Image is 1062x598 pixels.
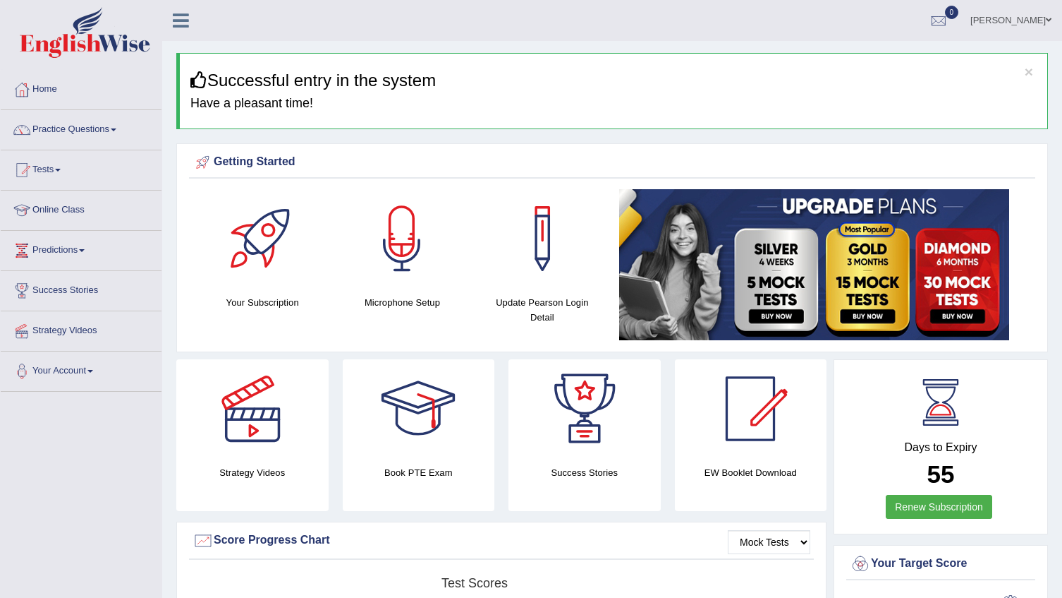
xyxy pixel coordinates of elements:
span: 0 [945,6,959,19]
h4: Microphone Setup [339,295,465,310]
a: Tests [1,150,161,186]
a: Online Class [1,191,161,226]
a: Renew Subscription [886,495,992,519]
div: Score Progress Chart [193,530,810,551]
h4: Days to Expiry [850,441,1032,454]
h4: Have a pleasant time! [190,97,1037,111]
h3: Successful entry in the system [190,71,1037,90]
h4: Book PTE Exam [343,465,495,480]
a: Home [1,70,161,105]
h4: Success Stories [508,465,661,480]
b: 55 [927,460,955,488]
h4: Your Subscription [200,295,325,310]
a: Your Account [1,352,161,387]
button: × [1025,64,1033,79]
a: Strategy Videos [1,311,161,347]
a: Success Stories [1,271,161,306]
h4: EW Booklet Download [675,465,827,480]
div: Getting Started [193,152,1032,173]
img: small5.jpg [619,189,1009,340]
a: Predictions [1,231,161,266]
div: Your Target Score [850,554,1032,575]
tspan: Test scores [441,576,508,590]
h4: Strategy Videos [176,465,329,480]
h4: Update Pearson Login Detail [480,295,605,325]
a: Practice Questions [1,110,161,145]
